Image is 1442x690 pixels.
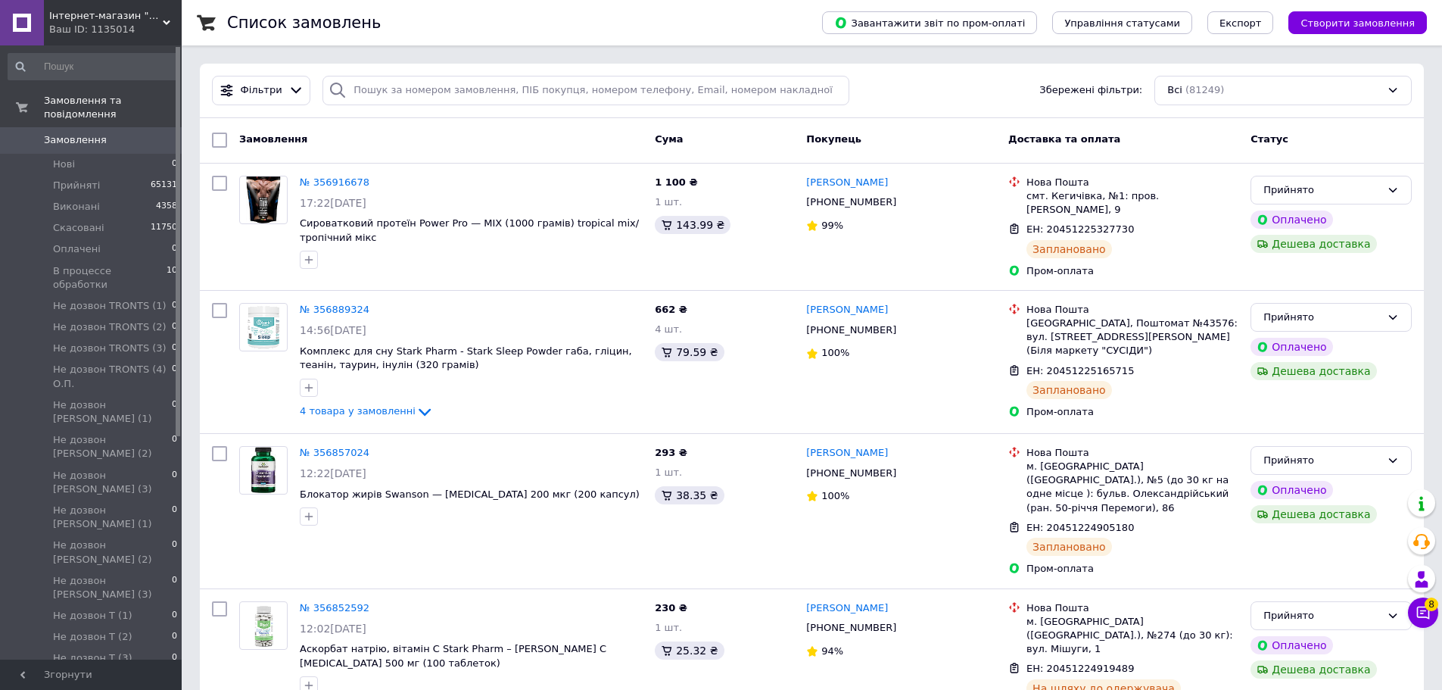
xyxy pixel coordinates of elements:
[53,363,172,390] span: Не дозвон TRONTS (4) О.П.
[322,76,849,105] input: Пошук за номером замовлення, ПІБ покупця, номером телефону, Email, номером накладної
[172,320,177,334] span: 0
[300,324,366,336] span: 14:56[DATE]
[53,469,172,496] span: Не дозвон [PERSON_NAME] (3)
[172,342,177,355] span: 0
[834,16,1025,30] span: Завантажити звіт по пром-оплаті
[1250,362,1376,380] div: Дешева доставка
[53,630,132,644] span: Не дозвон Т (2)
[1250,636,1332,654] div: Оплачено
[53,200,100,214] span: Виконані
[172,363,177,390] span: 0
[300,489,640,500] a: Блокатор жирів Swanson — [MEDICAL_DATA] 200 мкг (200 капсул)
[1250,338,1332,356] div: Оплачено
[1026,615,1238,657] div: м. [GEOGRAPHIC_DATA] ([GEOGRAPHIC_DATA].), №274 (до 30 кг): вул. Мішуги, 1
[655,622,682,633] span: 1 шт.
[821,645,843,657] span: 94%
[172,651,177,665] span: 0
[1167,83,1182,98] span: Всі
[1052,11,1192,34] button: Управління статусами
[172,539,177,566] span: 0
[1026,317,1238,358] div: [GEOGRAPHIC_DATA], Поштомат №43576: вул. [STREET_ADDRESS][PERSON_NAME] (Біля маркету "СУСІДИ")
[241,83,282,98] span: Фільтри
[1026,189,1238,217] div: смт. Кегичівка, №1: пров. [PERSON_NAME], 9
[1185,84,1225,95] span: (81249)
[1250,133,1288,145] span: Статус
[300,602,369,614] a: № 356852592
[300,345,632,371] a: Комплекс для сну Stark Pharm - Stark Sleep Powder габа, гліцин, теанін, таурин, інулін (320 грамів)
[1207,11,1274,34] button: Експорт
[53,221,104,235] span: Скасовані
[151,179,177,192] span: 65131
[300,623,366,635] span: 12:02[DATE]
[172,398,177,426] span: 0
[1026,446,1238,460] div: Нова Пошта
[53,651,132,665] span: Не дозвон Т (3)
[44,133,107,147] span: Замовлення
[300,643,606,669] a: Аскорбат натрію, вітамін C Stark Pharm – [PERSON_NAME] C [MEDICAL_DATA] 500 мг (100 таблеток)
[1250,211,1332,229] div: Оплачено
[821,347,849,358] span: 100%
[300,304,369,315] a: № 356889324
[806,303,888,317] a: [PERSON_NAME]
[53,504,172,531] span: Не дозвон [PERSON_NAME] (1)
[1026,365,1134,376] span: ЕН: 20451225165715
[806,196,896,208] span: [PHONE_NUMBER]
[1026,223,1134,235] span: ЕН: 20451225327730
[655,196,682,208] span: 1 шт.
[1250,505,1376,523] div: Дешева доставка
[1026,264,1238,278] div: Пром-оплата
[172,433,177,461] span: 0
[300,176,369,188] a: № 356916678
[655,176,697,188] span: 1 100 ₴
[655,216,730,234] div: 143.99 ₴
[1425,598,1438,611] span: 8
[49,23,182,36] div: Ваш ID: 1135014
[251,447,276,494] img: Фото товару
[172,158,177,171] span: 0
[1039,83,1142,98] span: Збережені фільтри:
[1026,176,1238,189] div: Нова Пошта
[246,176,282,223] img: Фото товару
[1273,17,1427,28] a: Створити замовлення
[822,11,1037,34] button: Завантажити звіт по пром-оплаті
[1263,183,1381,198] div: Прийнято
[1026,601,1238,615] div: Нова Пошта
[44,94,182,121] span: Замовлення та повідомлення
[300,405,434,417] a: 4 товара у замовленні
[806,324,896,336] span: [PHONE_NUMBER]
[172,504,177,531] span: 0
[53,179,100,192] span: Прийняті
[806,601,888,616] a: [PERSON_NAME]
[1026,663,1134,674] span: ЕН: 20451224919489
[1026,538,1112,556] div: Заплановано
[239,303,288,351] a: Фото товару
[53,574,172,601] span: Не дозвон [PERSON_NAME] (3)
[53,539,172,566] span: Не дозвон [PERSON_NAME] (2)
[53,342,167,355] span: Не дозвон TRONTS (3)
[1026,405,1238,419] div: Пром-оплата
[655,323,682,335] span: 4 шт.
[1026,562,1238,576] div: Пром-оплата
[239,133,307,145] span: Замовлення
[655,642,724,660] div: 25.32 ₴
[53,242,101,256] span: Оплачені
[1263,453,1381,469] div: Прийнято
[172,469,177,496] span: 0
[239,446,288,495] a: Фото товару
[53,299,167,313] span: Не дозвон TRONTS (1)
[821,220,843,231] span: 99%
[300,406,416,417] span: 4 товара у замовленні
[53,158,75,171] span: Нові
[655,467,682,478] span: 1 шт.
[300,217,639,243] a: Сироватковий протеїн Power Pro — MIX (1000 грамів) tropical mix/тропічний мікс
[151,221,177,235] span: 11750
[1250,235,1376,253] div: Дешева доставка
[806,622,896,633] span: [PHONE_NUMBER]
[655,602,687,614] span: 230 ₴
[655,133,683,145] span: Cума
[1026,522,1134,533] span: ЕН: 20451224905180
[239,176,288,224] a: Фото товару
